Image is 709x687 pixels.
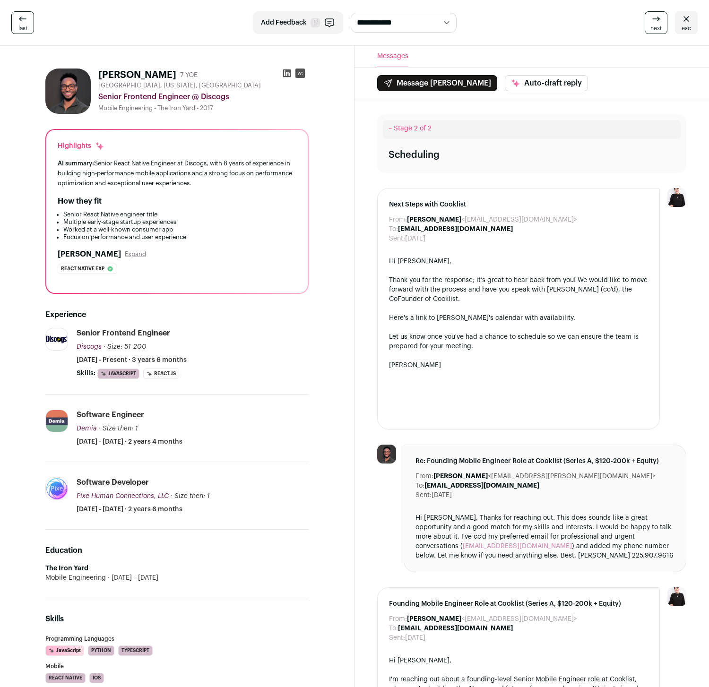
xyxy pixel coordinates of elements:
[104,343,147,350] span: · Size: 51-200
[407,215,577,224] dd: <[EMAIL_ADDRESS][DOMAIN_NAME]>
[389,224,398,234] dt: To:
[46,410,68,432] img: 1d6d7797db6698caf293dc0eea40aff60bd638c708960bfd13260ed3a3258df6.jpg
[58,141,104,151] div: Highlights
[389,614,407,624] dt: From:
[389,234,405,243] dt: Sent:
[398,625,513,632] b: [EMAIL_ADDRESS][DOMAIN_NAME]
[63,211,296,218] li: Senior React Native engineer title
[415,490,432,500] dt: Sent:
[261,18,307,27] span: Add Feedback
[389,215,407,224] dt: From:
[88,645,114,656] li: Python
[45,636,309,642] h3: Programming Languages
[98,69,176,82] h1: [PERSON_NAME]
[77,505,182,514] span: [DATE] - [DATE] · 2 years 6 months
[389,200,648,209] span: Next Steps with Cooklist
[77,343,102,350] span: Discogs
[63,226,296,233] li: Worked at a well-known consumer app
[63,218,296,226] li: Multiple early-stage startup experiences
[45,645,84,656] li: JavaScript
[377,75,497,91] button: Message [PERSON_NAME]
[377,445,396,464] img: 2cb33f809fcf8269f7cea6c6858b34fb62d0309820d9c6bb88705e17b1113cb1.jpg
[77,477,149,488] div: Software Developer
[77,355,187,365] span: [DATE] - Present · 3 years 6 months
[433,473,488,480] b: [PERSON_NAME]
[682,25,691,32] span: esc
[389,332,648,351] div: Let us know once you've had a chance to schedule so we can ensure the team is prepared for your m...
[45,309,309,320] h2: Experience
[98,91,309,103] div: Senior Frontend Engineer @ Discogs
[46,478,68,499] img: b8cea4af43356c0bddf938ed55449cc923af5eda82f5257122bd769604fbcfbe.jpg
[89,673,104,683] li: iOS
[433,472,656,481] dd: <[EMAIL_ADDRESS][PERSON_NAME][DOMAIN_NAME]>
[398,226,513,232] b: [EMAIL_ADDRESS][DOMAIN_NAME]
[61,264,104,274] span: React native exp
[407,614,577,624] dd: <[EMAIL_ADDRESS][DOMAIN_NAME]>
[98,82,261,89] span: [GEOGRAPHIC_DATA], [US_STATE], [GEOGRAPHIC_DATA]
[11,11,34,34] a: last
[97,369,139,379] li: JavaScript
[389,315,575,321] a: Here's a link to [PERSON_NAME]'s calendar with availability.
[389,275,648,304] div: Thank you for the response; it’s great to hear back from you! We would like to move forward with ...
[77,493,169,499] span: Pixe Human Connections, LLC
[58,160,94,166] span: AI summary:
[463,543,572,550] a: [EMAIL_ADDRESS][DOMAIN_NAME]
[407,216,461,223] b: [PERSON_NAME]
[77,425,97,432] span: Demia
[424,482,539,489] b: [EMAIL_ADDRESS][DOMAIN_NAME]
[45,573,309,583] div: Mobile Engineering
[45,545,309,556] h2: Education
[645,11,667,34] a: next
[505,75,588,91] button: Auto-draft reply
[667,188,686,207] img: 9240684-medium_jpg
[98,104,309,112] div: Mobile Engineering - The Iron Yard - 2017
[171,493,210,499] span: · Size then: 1
[58,196,102,207] h2: How they fit
[405,234,425,243] dd: [DATE]
[389,125,392,132] span: –
[118,645,153,656] li: TypeScript
[45,565,88,572] strong: The Iron Yard
[106,573,158,583] span: [DATE] - [DATE]
[45,613,309,625] h2: Skills
[405,633,425,643] dd: [DATE]
[432,490,452,500] dd: [DATE]
[389,599,648,609] span: Founding Mobile Engineer Role at Cooklist (Series A, $120-200k + Equity)
[389,148,440,162] div: Scheduling
[389,361,648,370] div: [PERSON_NAME]
[389,633,405,643] dt: Sent:
[77,328,170,338] div: Senior Frontend Engineer
[143,369,179,379] li: React.js
[18,25,27,32] span: last
[125,250,146,258] button: Expand
[389,624,398,633] dt: To:
[415,456,674,466] span: Re: Founding Mobile Engineer Role at Cooklist (Series A, $120-200k + Equity)
[45,69,91,114] img: 2cb33f809fcf8269f7cea6c6858b34fb62d0309820d9c6bb88705e17b1113cb1.jpg
[407,616,461,622] b: [PERSON_NAME]
[311,18,320,27] span: F
[389,257,648,266] div: Hi [PERSON_NAME],
[377,46,408,67] button: Messages
[45,663,309,669] h3: Mobile
[45,673,86,683] li: React Native
[253,11,343,34] button: Add Feedback F
[77,369,95,378] span: Skills:
[180,70,198,80] div: 7 YOE
[77,410,144,420] div: Software Engineer
[58,249,121,260] h2: [PERSON_NAME]
[415,472,433,481] dt: From:
[650,25,662,32] span: next
[77,437,182,447] span: [DATE] - [DATE] · 2 years 4 months
[415,513,674,560] div: Hi [PERSON_NAME], Thanks for reaching out. This does sounds like a great opportunity and a good m...
[667,587,686,606] img: 9240684-medium_jpg
[99,425,138,432] span: · Size then: 1
[46,335,68,343] img: 7d0ffa3181f3a12c99526ce1d348b724a900e83f7a4454c8ee7f3f853ec7b712.gif
[675,11,698,34] a: esc
[58,158,296,188] div: Senior React Native Engineer at Discogs, with 8 years of experience in building high-performance ...
[415,481,424,490] dt: To:
[63,233,296,241] li: Focus on performance and user experience
[394,125,432,132] span: Stage 2 of 2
